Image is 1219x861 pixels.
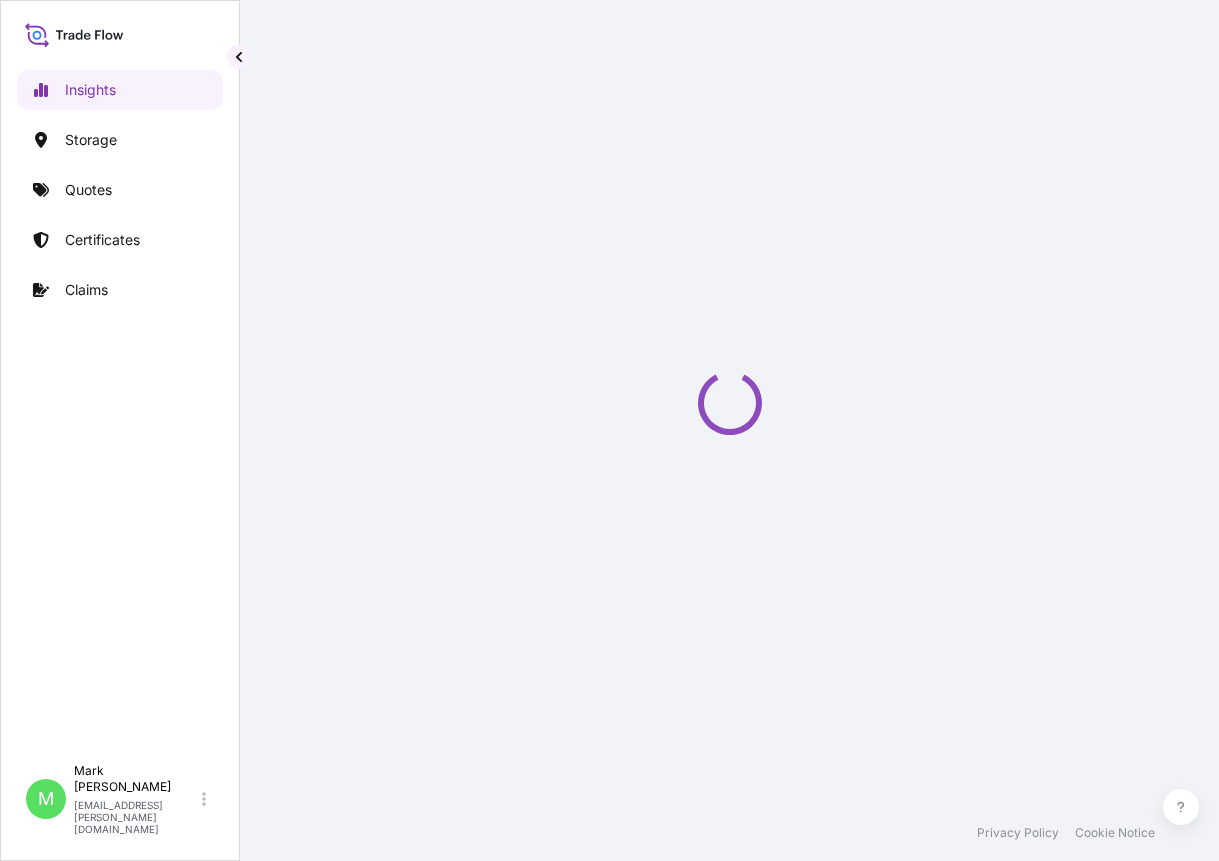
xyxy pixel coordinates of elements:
a: Claims [17,270,223,310]
a: Insights [17,70,223,110]
span: M [38,789,54,809]
a: Privacy Policy [977,825,1059,841]
a: Certificates [17,220,223,260]
a: Storage [17,120,223,160]
p: Mark [PERSON_NAME] [74,763,198,795]
p: [EMAIL_ADDRESS][PERSON_NAME][DOMAIN_NAME] [74,799,198,835]
p: Storage [65,130,117,150]
p: Quotes [65,180,112,200]
a: Cookie Notice [1075,825,1155,841]
p: Certificates [65,230,140,250]
p: Insights [65,80,116,100]
p: Claims [65,280,108,300]
a: Quotes [17,170,223,210]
